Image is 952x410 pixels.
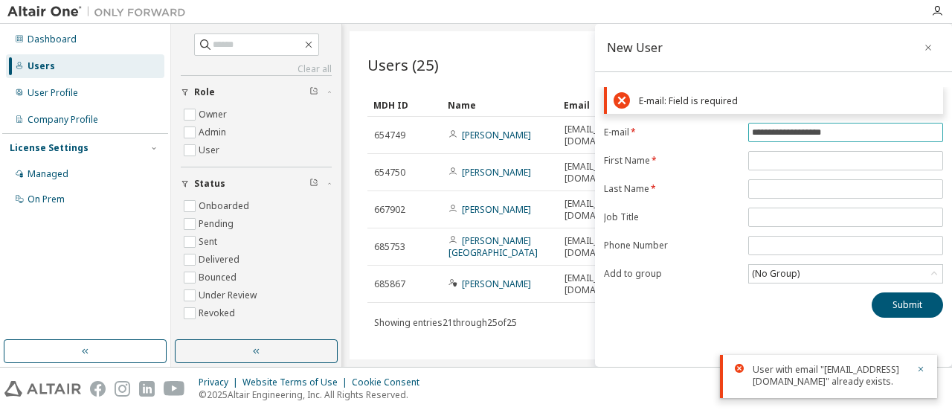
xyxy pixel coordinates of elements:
button: Submit [872,292,943,318]
label: Revoked [199,304,238,322]
button: Role [181,76,332,109]
label: Under Review [199,286,260,304]
label: Onboarded [199,197,252,215]
span: 654750 [374,167,405,179]
img: linkedin.svg [139,381,155,397]
div: Company Profile [28,114,98,126]
label: Bounced [199,269,239,286]
a: Clear all [181,63,332,75]
span: Clear filter [309,178,318,190]
span: 685753 [374,241,405,253]
img: facebook.svg [90,381,106,397]
div: On Prem [28,193,65,205]
div: Users [28,60,55,72]
div: Dashboard [28,33,77,45]
div: Cookie Consent [352,377,428,388]
span: Users (25) [367,54,439,75]
span: Role [194,86,215,98]
label: User [199,141,222,159]
img: Altair One [7,4,193,19]
div: User with email "[EMAIL_ADDRESS][DOMAIN_NAME]" already exists. [753,364,907,388]
label: Add to group [604,268,739,280]
label: Job Title [604,211,739,223]
div: (No Group) [750,266,802,282]
span: 685867 [374,278,405,290]
label: First Name [604,155,739,167]
span: Status [194,178,225,190]
div: E-mail: Field is required [639,95,936,106]
label: Pending [199,215,237,233]
img: instagram.svg [115,381,130,397]
p: © 2025 Altair Engineering, Inc. All Rights Reserved. [199,388,428,401]
button: Status [181,167,332,200]
label: Sent [199,233,220,251]
label: Delivered [199,251,242,269]
div: Website Terms of Use [242,377,352,388]
div: (No Group) [749,265,942,283]
span: [EMAIL_ADDRESS][DOMAIN_NAME] [565,161,640,185]
div: Managed [28,168,68,180]
label: E-mail [604,126,739,138]
div: MDH ID [373,93,436,117]
a: [PERSON_NAME] [462,166,531,179]
div: Email [564,93,626,117]
div: License Settings [10,142,89,154]
span: Clear filter [309,86,318,98]
span: [EMAIL_ADDRESS][DOMAIN_NAME] [565,272,640,296]
a: [PERSON_NAME][GEOGRAPHIC_DATA] [448,234,538,259]
a: [PERSON_NAME] [462,203,531,216]
span: [EMAIL_ADDRESS][DOMAIN_NAME] [565,235,640,259]
div: Privacy [199,377,242,388]
img: youtube.svg [164,381,185,397]
span: Showing entries 21 through 25 of 25 [374,316,517,329]
span: [EMAIL_ADDRESS][DOMAIN_NAME] [565,198,640,222]
a: [PERSON_NAME] [462,278,531,290]
label: Owner [199,106,230,124]
div: Name [448,93,552,117]
span: 654749 [374,129,405,141]
span: 667902 [374,204,405,216]
span: [EMAIL_ADDRESS][DOMAIN_NAME] [565,124,640,147]
div: User Profile [28,87,78,99]
label: Last Name [604,183,739,195]
label: Admin [199,124,229,141]
img: altair_logo.svg [4,381,81,397]
div: New User [607,42,663,54]
a: [PERSON_NAME] [462,129,531,141]
label: Phone Number [604,240,739,252]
